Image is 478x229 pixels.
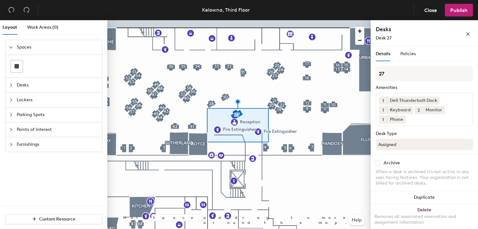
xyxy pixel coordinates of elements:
[8,7,15,13] span: undo
[376,35,391,41] span: Desk 27
[17,137,98,152] span: Furnishings
[419,4,442,16] button: Close
[27,25,58,30] span: Work Areas (0)
[415,106,423,114] button: 2
[17,78,98,92] span: Desks
[9,113,13,117] span: collapsed
[424,7,437,13] span: Close
[9,83,13,87] span: collapsed
[17,108,98,122] span: Parking Spots
[17,122,98,137] span: Points of Interest
[387,106,413,114] div: Keyboard
[445,4,473,16] button: Publish
[387,97,440,105] div: Dell Thunderbolt Dock
[382,116,384,123] span: 1
[423,106,445,114] div: Monitor
[387,115,406,124] div: Phone
[371,191,478,204] button: Duplicate
[20,4,33,16] button: Redo (⌘ + ⇧ + Z)
[379,115,387,124] button: 1
[382,107,384,114] span: 1
[376,139,473,150] button: Assigned
[382,97,384,104] span: 1
[39,216,75,222] span: Custom Resource
[384,161,400,166] div: Archive
[9,128,13,132] span: collapsed
[400,51,416,56] span: Policies
[379,106,387,114] button: 1
[376,51,390,56] span: Details
[376,169,473,186] div: When a desk is archived it's not active in any user-facing features. Your organization is not bil...
[466,32,470,36] span: close
[3,25,17,30] span: Layout
[379,97,387,105] button: 1
[349,215,364,225] button: Help
[9,45,13,49] span: expanded
[17,40,98,55] span: Spaces
[376,25,445,33] h4: Desks
[376,131,473,136] div: Desk Type
[376,85,473,90] div: Amenities
[202,6,250,14] div: Kelowna, Third Floor
[9,143,13,146] span: collapsed
[17,93,98,107] span: Lockers
[5,214,102,224] button: Custom Resource
[450,7,468,13] span: Publish
[374,214,474,225] div: Removes all associated reservation and assignment information
[5,4,18,16] button: Undo (⌘ + Z)
[9,98,13,102] span: collapsed
[417,107,420,114] span: 2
